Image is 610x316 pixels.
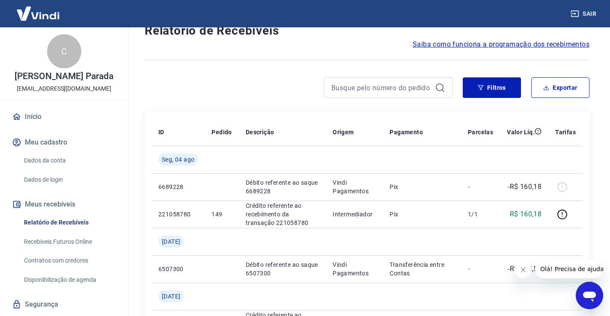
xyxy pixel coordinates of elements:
a: Recebíveis Futuros Online [21,233,118,251]
p: -R$ 124,54 [508,264,542,274]
p: - [468,183,493,191]
a: Saiba como funciona a programação dos recebimentos [413,39,589,50]
p: Débito referente ao saque 6507300 [246,260,319,278]
button: Sair [569,6,600,22]
a: Relatório de Recebíveis [21,214,118,231]
button: Meu cadastro [10,133,118,152]
p: R$ 160,18 [510,209,542,219]
p: Vindi Pagamentos [333,260,376,278]
span: [DATE] [162,292,180,301]
a: Início [10,107,118,126]
p: Vindi Pagamentos [333,178,376,195]
p: Pix [390,183,454,191]
h4: Relatório de Recebíveis [145,22,589,39]
button: Exportar [531,77,589,98]
div: C [47,34,81,68]
p: Transferência entre Contas [390,260,454,278]
input: Busque pelo número do pedido [331,81,431,94]
iframe: Mensagem da empresa [535,260,603,278]
p: 6507300 [158,265,198,273]
p: 6689228 [158,183,198,191]
p: Débito referente ao saque 6689228 [246,178,319,195]
p: Pedido [211,128,232,136]
a: Dados da conta [21,152,118,169]
p: Parcelas [468,128,493,136]
p: Tarifas [555,128,576,136]
button: Meus recebíveis [10,195,118,214]
p: - [468,265,493,273]
iframe: Botão para abrir a janela de mensagens [576,282,603,309]
p: Descrição [246,128,274,136]
button: Filtros [463,77,521,98]
p: 221058780 [158,210,198,219]
p: [PERSON_NAME] Parada [15,72,113,81]
p: [EMAIL_ADDRESS][DOMAIN_NAME] [17,84,111,93]
p: 149 [211,210,232,219]
p: -R$ 160,18 [508,182,542,192]
p: Intermediador [333,210,376,219]
span: Seg, 04 ago [162,155,194,164]
iframe: Fechar mensagem [515,261,532,278]
img: Vindi [10,0,66,27]
span: [DATE] [162,237,180,246]
a: Segurança [10,295,118,314]
a: Disponibilização de agenda [21,271,118,289]
p: Origem [333,128,354,136]
a: Dados de login [21,171,118,189]
p: 1/1 [468,210,493,219]
p: Valor Líq. [507,128,535,136]
p: Crédito referente ao recebimento da transação 221058780 [246,201,319,227]
p: ID [158,128,164,136]
a: Contratos com credores [21,252,118,269]
p: Pix [390,210,454,219]
span: Olá! Precisa de ajuda? [5,6,72,13]
p: Pagamento [390,128,423,136]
